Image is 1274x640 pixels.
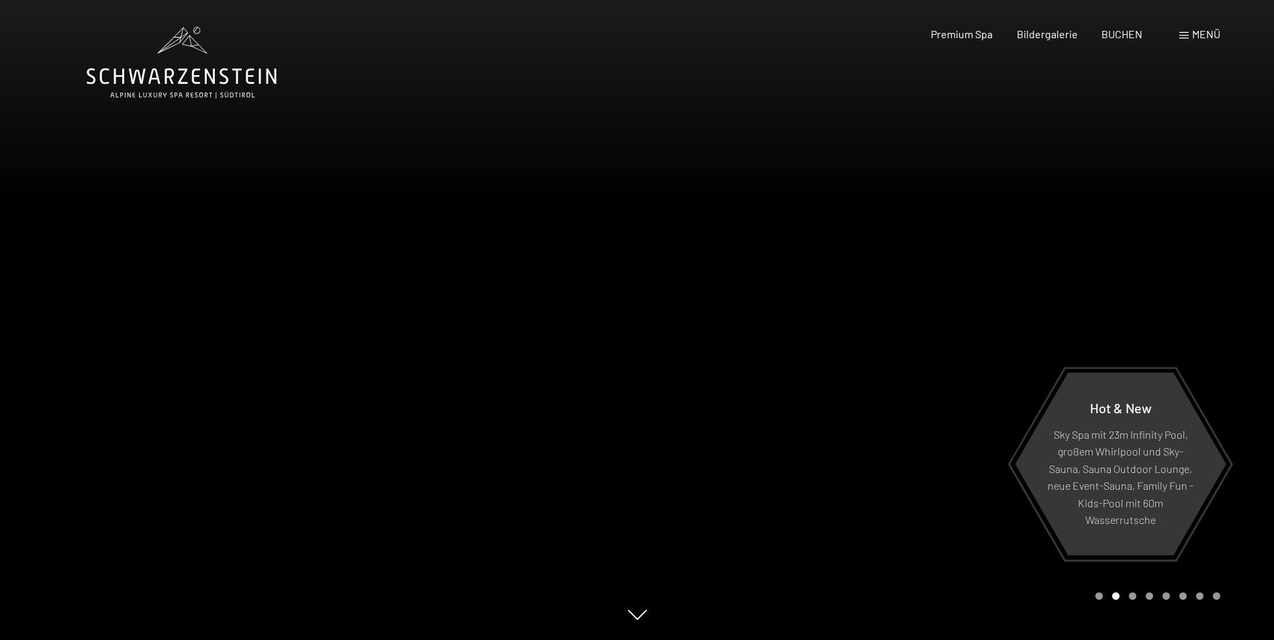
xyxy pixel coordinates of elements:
a: Bildergalerie [1017,28,1078,40]
span: Menü [1192,28,1220,40]
div: Carousel Page 1 [1095,592,1103,600]
div: Carousel Page 5 [1163,592,1170,600]
div: Carousel Pagination [1091,592,1220,600]
a: BUCHEN [1101,28,1142,40]
div: Carousel Page 6 [1179,592,1187,600]
a: Hot & New Sky Spa mit 23m Infinity Pool, großem Whirlpool und Sky-Sauna, Sauna Outdoor Lounge, ne... [1014,372,1227,556]
p: Sky Spa mit 23m Infinity Pool, großem Whirlpool und Sky-Sauna, Sauna Outdoor Lounge, neue Event-S... [1048,425,1193,529]
div: Carousel Page 3 [1129,592,1136,600]
div: Carousel Page 8 [1213,592,1220,600]
div: Carousel Page 4 [1146,592,1153,600]
a: Premium Spa [931,28,993,40]
div: Carousel Page 7 [1196,592,1203,600]
div: Carousel Page 2 (Current Slide) [1112,592,1120,600]
span: Hot & New [1090,399,1152,415]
